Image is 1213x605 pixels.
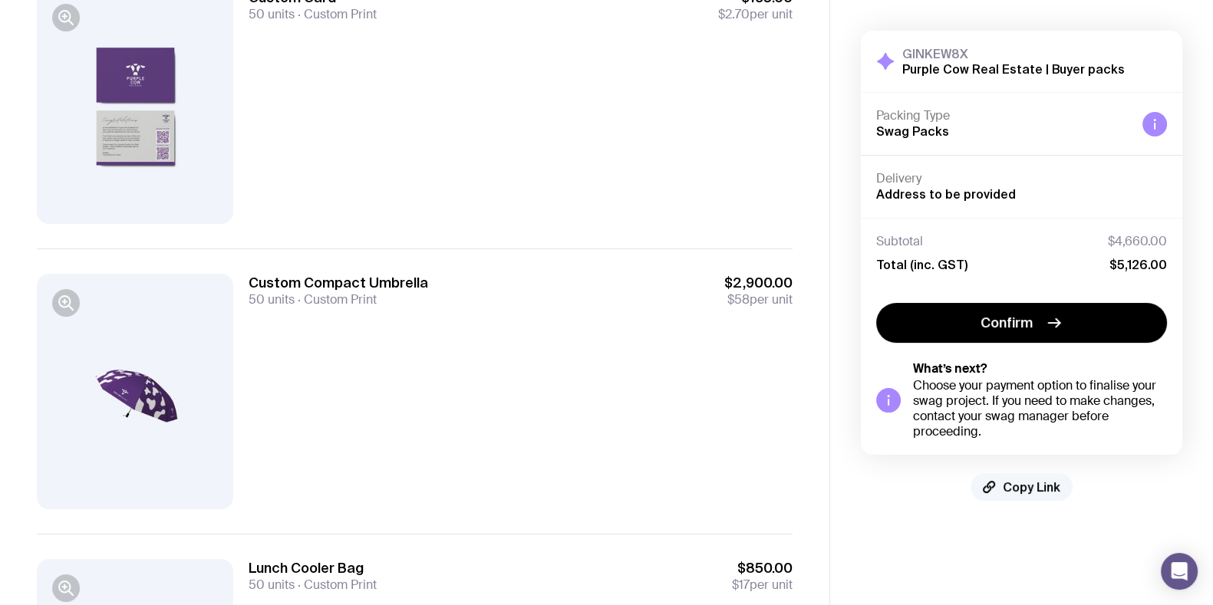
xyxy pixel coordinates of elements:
span: Custom Print [295,577,377,593]
button: Confirm [876,303,1167,343]
span: Swag Packs [876,124,949,138]
span: Address to be provided [876,187,1016,201]
span: Custom Print [295,291,377,307]
h2: Purple Cow Real Estate | Buyer packs [902,61,1125,77]
span: $4,660.00 [1108,234,1167,249]
span: $850.00 [732,559,793,577]
span: Total (inc. GST) [876,257,967,272]
span: 50 units [249,6,295,22]
span: Copy Link [1003,479,1060,495]
span: 50 units [249,291,295,307]
h3: Custom Compact Umbrella [249,274,428,292]
button: Copy Link [971,473,1073,501]
h3: GINKEW8X [902,46,1125,61]
span: Custom Print [295,6,377,22]
div: Open Intercom Messenger [1161,553,1198,590]
span: $58 [727,291,750,307]
span: Subtotal [876,234,923,249]
span: $5,126.00 [1109,257,1167,272]
span: $2.70 [718,6,750,22]
span: $2,900.00 [724,274,793,292]
h4: Packing Type [876,108,1130,123]
span: per unit [718,7,793,22]
span: $17 [732,577,750,593]
h3: Lunch Cooler Bag [249,559,377,577]
span: Confirm [981,314,1033,332]
span: 50 units [249,577,295,593]
h4: Delivery [876,171,1167,186]
span: per unit [724,292,793,307]
span: per unit [732,577,793,593]
div: Choose your payment option to finalise your swag project. If you need to make changes, contact yo... [913,378,1167,439]
h5: What’s next? [913,361,1167,376]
